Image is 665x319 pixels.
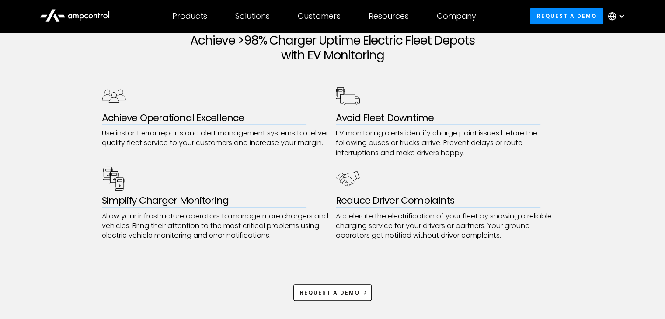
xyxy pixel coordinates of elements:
h3: Reduce Driver Complaints [336,195,564,206]
div: Customers [298,11,341,21]
div: Solutions [235,11,270,21]
p: Accelerate the electrification of your fleet by showing a reliable charging service for your driv... [336,212,564,241]
h2: Achieve >98% Charger Uptime Electric Fleet Depots with EV Monitoring [102,33,564,62]
div: Company [437,11,476,21]
a: Request a demo [530,8,603,24]
p: EV monitoring alerts identify charge point issues before the following buses or trucks arrive. Pr... [336,128,564,158]
div: Resources [369,11,409,21]
div: Request a demo [300,289,360,297]
div: Products [172,11,207,21]
h3: Simplify Charger Monitoring [102,195,330,206]
p: Use instant error reports and alert management systems to deliver quality fleet service to your c... [102,128,330,148]
a: Request a demo [293,284,372,301]
h3: Avoid Fleet Downtime [336,112,564,124]
h3: Achieve Operational Excellence [102,112,330,124]
p: Allow your infrastructure operators to manage more chargers and vehicles. Bring their attention t... [102,212,330,241]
